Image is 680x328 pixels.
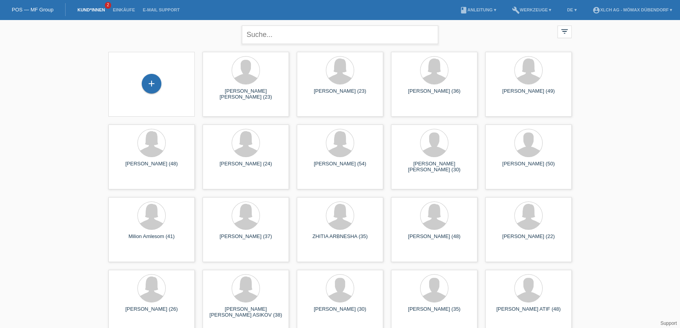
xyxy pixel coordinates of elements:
a: Einkäufe [109,7,139,12]
div: ZHITIA ARBNESHA (35) [303,233,377,246]
div: Kund*in hinzufügen [142,77,161,90]
div: [PERSON_NAME] (22) [492,233,565,246]
div: [PERSON_NAME] (50) [492,161,565,173]
div: [PERSON_NAME] (48) [115,161,188,173]
div: [PERSON_NAME] (35) [397,306,471,319]
a: POS — MF Group [12,7,53,13]
i: filter_list [560,27,569,36]
div: [PERSON_NAME] (49) [492,88,565,101]
div: [PERSON_NAME] [PERSON_NAME] (23) [209,88,283,101]
a: DE ▾ [563,7,580,12]
a: Kund*innen [73,7,109,12]
a: account_circleXLCH AG - Mömax Dübendorf ▾ [589,7,676,12]
i: build [512,6,520,14]
div: [PERSON_NAME] (30) [303,306,377,319]
div: [PERSON_NAME] [PERSON_NAME] (30) [397,161,471,173]
div: [PERSON_NAME] (23) [303,88,377,101]
div: [PERSON_NAME] (37) [209,233,283,246]
a: E-Mail Support [139,7,184,12]
div: Milion Amlesom (41) [115,233,188,246]
a: buildWerkzeuge ▾ [508,7,556,12]
div: [PERSON_NAME] (24) [209,161,283,173]
input: Suche... [242,26,438,44]
i: account_circle [592,6,600,14]
div: [PERSON_NAME] (36) [397,88,471,101]
div: [PERSON_NAME] (26) [115,306,188,319]
a: Support [660,321,677,326]
a: bookAnleitung ▾ [455,7,500,12]
div: [PERSON_NAME] (54) [303,161,377,173]
span: 2 [105,2,111,9]
i: book [459,6,467,14]
div: [PERSON_NAME] [PERSON_NAME] ASIKOV (38) [209,306,283,319]
div: [PERSON_NAME] ATIF (48) [492,306,565,319]
div: [PERSON_NAME] (48) [397,233,471,246]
